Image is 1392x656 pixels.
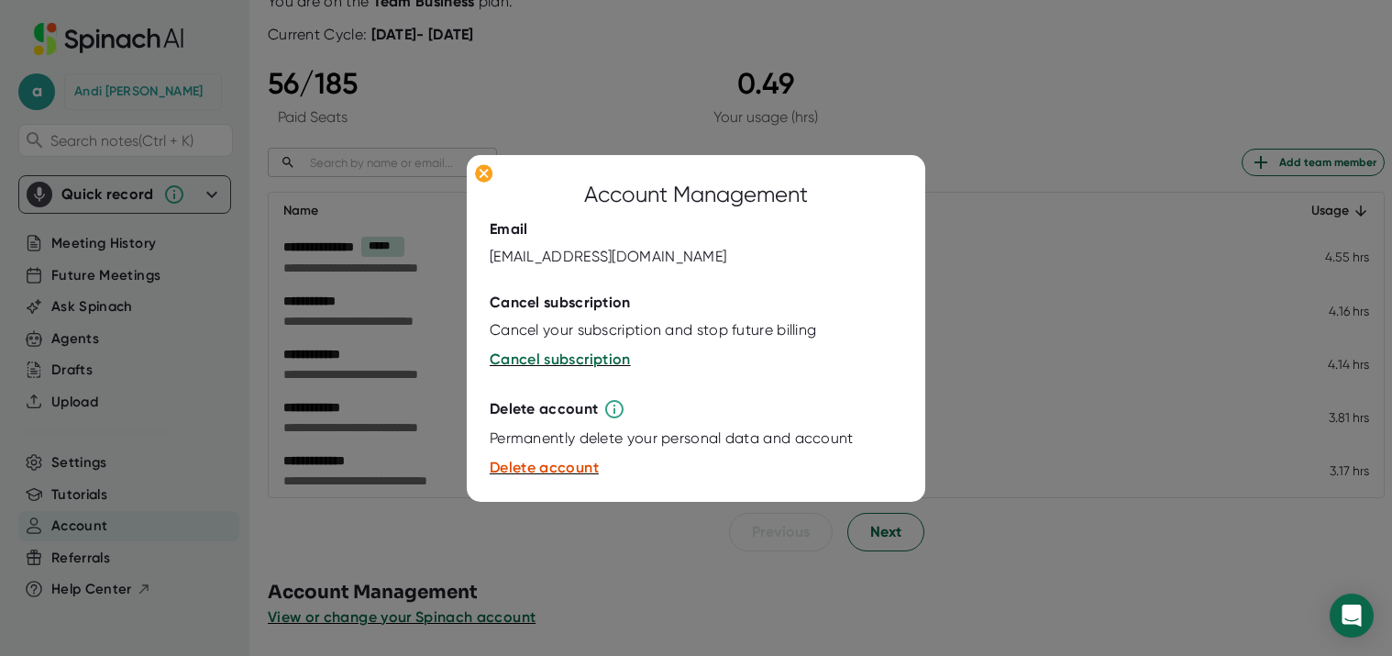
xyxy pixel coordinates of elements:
[490,400,598,418] div: Delete account
[490,429,854,448] div: Permanently delete your personal data and account
[490,321,816,339] div: Cancel your subscription and stop future billing
[490,349,631,371] button: Cancel subscription
[490,294,631,312] div: Cancel subscription
[1330,594,1374,638] div: Open Intercom Messenger
[490,220,528,239] div: Email
[490,459,599,476] span: Delete account
[490,248,726,266] div: [EMAIL_ADDRESS][DOMAIN_NAME]
[490,350,631,368] span: Cancel subscription
[584,178,808,211] div: Account Management
[490,457,599,479] button: Delete account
